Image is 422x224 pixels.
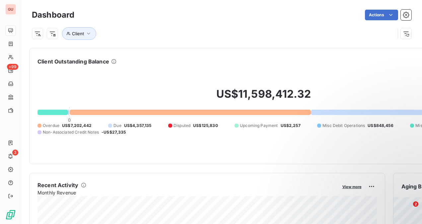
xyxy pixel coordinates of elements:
h6: Recent Activity [37,181,78,189]
span: Monthly Revenue [37,189,338,196]
span: -US$27,335 [102,129,126,135]
span: Misc Debit Operations [322,123,365,129]
span: 2 [413,201,418,207]
span: US$7,202,442 [62,123,92,129]
span: Non-Associated Credit Notes [43,129,99,135]
img: Logo LeanPay [5,209,16,220]
span: Due [113,123,121,129]
span: US$4,357,135 [124,123,152,129]
span: Overdue [43,123,59,129]
span: 0 [68,117,71,123]
span: US$125,830 [193,123,218,129]
button: Actions [365,10,398,20]
button: Client [62,27,96,40]
span: 3 [12,150,18,156]
span: +99 [7,64,18,70]
h6: Client Outstanding Balance [37,57,109,65]
span: Upcoming Payment [240,123,278,129]
iframe: Intercom live chat [399,201,415,217]
span: Disputed [174,123,190,129]
div: GU [5,4,16,15]
span: US$2,257 [281,123,301,129]
span: Client [72,31,84,36]
span: US$848,456 [368,123,393,129]
h3: Dashboard [32,9,74,21]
